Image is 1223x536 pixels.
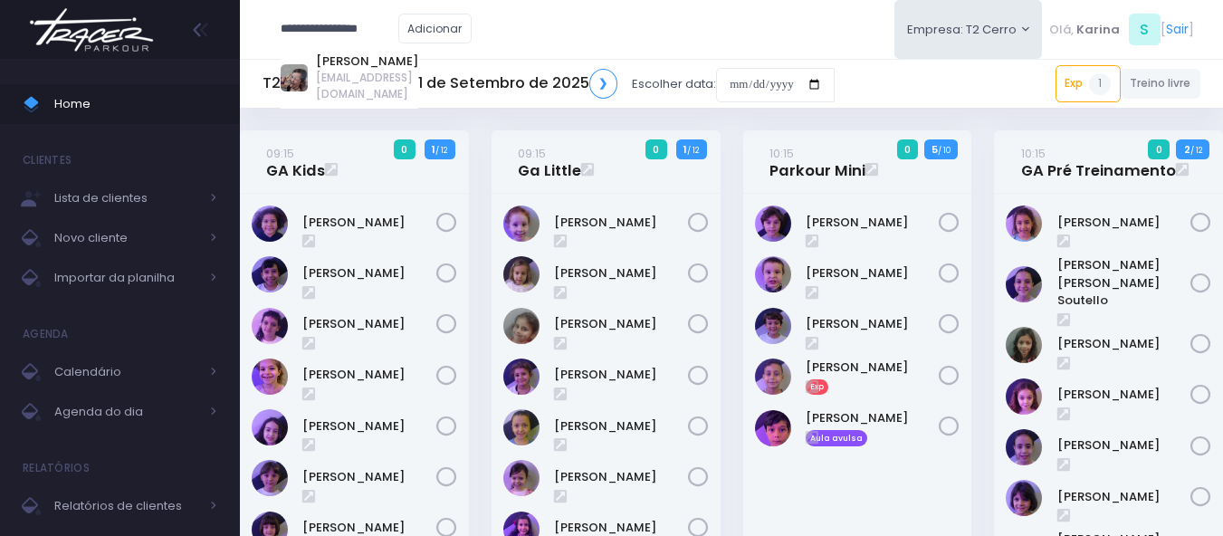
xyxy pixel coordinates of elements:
[554,315,688,333] a: [PERSON_NAME]
[1056,65,1121,101] a: Exp1
[1057,436,1191,455] a: [PERSON_NAME]
[755,410,791,446] img: Samuel Bigaton
[1057,335,1191,353] a: [PERSON_NAME]
[435,145,447,156] small: / 12
[503,206,540,242] img: Antonieta Bonna Gobo N Silva
[806,359,940,377] a: [PERSON_NAME]
[302,315,436,333] a: [PERSON_NAME]
[1021,145,1046,162] small: 10:15
[266,145,294,162] small: 09:15
[1190,145,1202,156] small: / 12
[432,142,435,157] strong: 1
[755,256,791,292] img: Guilherme Soares Naressi
[1021,144,1176,180] a: 10:15GA Pré Treinamento
[897,139,919,159] span: 0
[518,145,546,162] small: 09:15
[806,214,940,232] a: [PERSON_NAME]
[316,53,418,71] a: [PERSON_NAME]
[503,460,540,496] img: Julia Merlino Donadell
[1057,256,1191,310] a: [PERSON_NAME] [PERSON_NAME] Soutello
[938,145,951,156] small: / 10
[263,69,617,99] h5: T2 Cerro Quinta, 11 de Setembro de 2025
[1166,20,1189,39] a: Sair
[806,430,868,446] span: Aula avulsa
[302,366,436,384] a: [PERSON_NAME]
[1042,9,1200,50] div: [ ]
[1049,21,1074,39] span: Olá,
[1006,206,1042,242] img: Alice Oliveira Castro
[806,409,940,427] a: [PERSON_NAME]
[266,144,325,180] a: 09:15GA Kids
[554,468,688,486] a: [PERSON_NAME]
[54,400,199,424] span: Agenda do dia
[554,417,688,435] a: [PERSON_NAME]
[263,63,835,105] div: Escolher data:
[932,142,938,157] strong: 5
[518,144,581,180] a: 09:15Ga Little
[1121,69,1201,99] a: Treino livre
[302,468,436,486] a: [PERSON_NAME]
[1057,386,1191,404] a: [PERSON_NAME]
[252,206,288,242] img: Ana Beatriz Xavier Roque
[54,266,199,290] span: Importar da planilha
[806,264,940,282] a: [PERSON_NAME]
[54,187,199,210] span: Lista de clientes
[503,359,540,395] img: Isabel Amado
[23,316,69,352] h4: Agenda
[252,256,288,292] img: Beatriz Kikuchi
[1076,21,1120,39] span: Karina
[769,144,865,180] a: 10:15Parkour Mini
[503,409,540,445] img: Isabel Silveira Chulam
[1057,488,1191,506] a: [PERSON_NAME]
[645,139,667,159] span: 0
[1006,480,1042,516] img: Malu Bernardes
[554,366,688,384] a: [PERSON_NAME]
[1006,266,1042,302] img: Ana Helena Soutello
[54,360,199,384] span: Calendário
[302,417,436,435] a: [PERSON_NAME]
[23,450,90,486] h4: Relatórios
[503,308,540,344] img: Heloísa Amado
[503,256,540,292] img: Catarina Andrade
[23,142,72,178] h4: Clientes
[302,214,436,232] a: [PERSON_NAME]
[687,145,699,156] small: / 12
[1006,429,1042,465] img: Luzia Rolfini Fernandes
[1184,142,1190,157] strong: 2
[755,206,791,242] img: Dante Passos
[54,226,199,250] span: Novo cliente
[769,145,794,162] small: 10:15
[252,359,288,395] img: Gabriela Libardi Galesi Bernardo
[755,359,791,395] img: Rafael Reis
[806,315,940,333] a: [PERSON_NAME]
[554,264,688,282] a: [PERSON_NAME]
[394,139,416,159] span: 0
[252,308,288,344] img: Clara Guimaraes Kron
[1006,327,1042,363] img: Julia de Campos Munhoz
[398,14,473,43] a: Adicionar
[1057,214,1191,232] a: [PERSON_NAME]
[589,69,618,99] a: ❯
[54,92,217,116] span: Home
[1089,73,1111,95] span: 1
[316,70,418,102] span: [EMAIL_ADDRESS][DOMAIN_NAME]
[1148,139,1170,159] span: 0
[252,460,288,496] img: Maria Clara Frateschi
[302,264,436,282] a: [PERSON_NAME]
[683,142,687,157] strong: 1
[554,214,688,232] a: [PERSON_NAME]
[755,308,791,344] img: Otto Guimarães Krön
[1006,378,1042,415] img: Luisa Tomchinsky Montezano
[54,494,199,518] span: Relatórios de clientes
[1129,14,1161,45] span: S
[252,409,288,445] img: Isabela de Brito Moffa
